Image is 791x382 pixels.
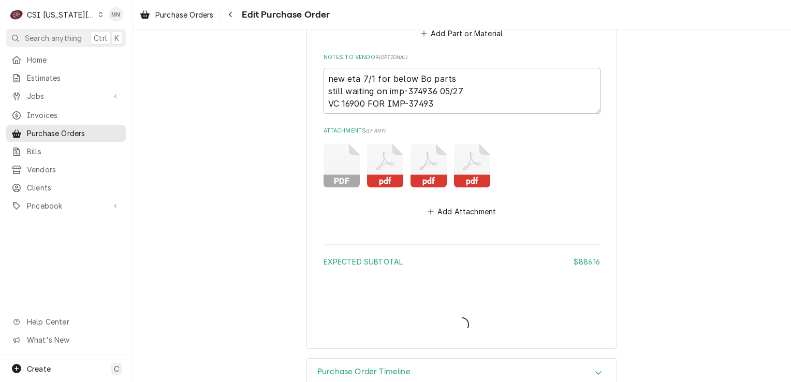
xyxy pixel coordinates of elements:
span: Home [27,54,121,65]
a: Go to Pricebook [6,197,126,214]
button: pdf [454,144,490,187]
div: C [9,7,24,22]
a: Home [6,51,126,68]
span: Vendors [27,164,121,175]
button: pdf [411,144,447,187]
div: Notes to Vendor [324,53,600,114]
div: MN [109,7,123,22]
a: Bills [6,143,126,160]
span: Estimates [27,72,121,83]
span: Bills [27,146,121,157]
h3: Purchase Order Timeline [317,367,411,377]
span: Create [27,364,51,373]
span: Search anything [25,33,82,43]
span: Clients [27,182,121,193]
a: Invoices [6,107,126,124]
span: Purchase Orders [155,9,213,20]
span: C [114,363,119,374]
button: Navigate back [222,6,239,23]
button: Add Part or Material [419,26,504,41]
span: What's New [27,334,120,345]
a: Go to Jobs [6,87,126,105]
a: Go to What's New [6,331,126,348]
a: Purchase Orders [136,6,217,23]
span: Help Center [27,316,120,327]
a: Vendors [6,161,126,178]
span: Ctrl [94,33,107,43]
span: Loading... [455,314,469,336]
div: Expected Subtotal [324,256,600,267]
textarea: new eta 7/1 for below Bo parts still waiting on imp-374936 05/27 VC 16900 FOR IMP-37493 [324,68,600,114]
button: PDF [324,144,360,187]
span: Expected Subtotal [324,257,403,266]
div: CSI [US_STATE][GEOGRAPHIC_DATA]. [27,9,95,20]
a: Purchase Orders [6,125,126,142]
button: pdf [367,144,403,187]
span: Edit Purchase Order [239,8,330,22]
div: Melissa Nehls's Avatar [109,7,123,22]
a: Go to Help Center [6,313,126,330]
span: K [114,33,119,43]
span: ( if any ) [366,128,386,134]
div: Amount Summary [324,241,600,274]
a: Estimates [6,69,126,86]
button: Add Attachment [426,204,498,219]
button: Search anythingCtrlK [6,29,126,47]
div: CSI Kansas City.'s Avatar [9,7,24,22]
span: Invoices [27,110,121,121]
span: Jobs [27,91,105,101]
span: Purchase Orders [27,128,121,139]
label: Attachments [324,127,600,135]
label: Notes to Vendor [324,53,600,62]
span: Pricebook [27,200,105,211]
a: Clients [6,179,126,196]
div: Attachments [324,127,600,219]
span: ( optional ) [379,54,408,60]
div: $886.16 [574,256,600,267]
